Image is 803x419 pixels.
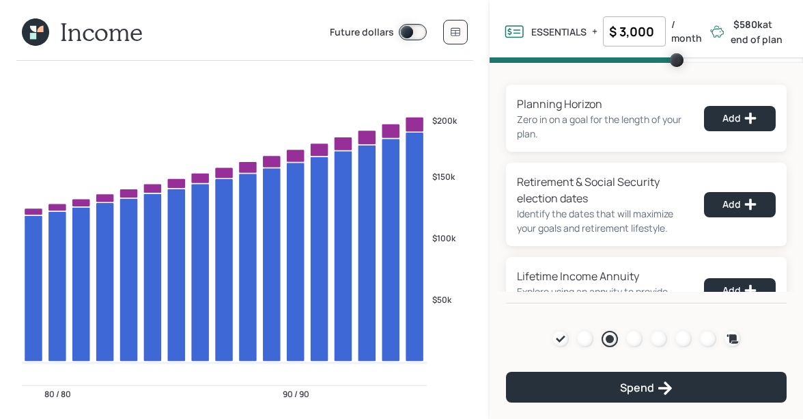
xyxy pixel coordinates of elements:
[531,25,587,38] label: ESSENTIALS
[517,206,688,235] div: Identify the dates that will maximize your goals and retirement lifestyle.
[432,294,452,306] tspan: $50k
[517,268,688,284] div: Lifetime Income Annuity
[517,284,688,313] div: Explore using an annuity to provide fixed income for the rest of your life.
[733,18,763,31] b: $580k
[432,364,438,379] tspan: 2
[432,115,457,126] tspan: $200k
[330,25,394,40] label: Future dollars
[671,18,705,44] label: / month
[506,372,787,403] button: Spend
[283,388,309,400] tspan: 90 / 90
[44,388,71,400] tspan: 80 / 80
[517,112,688,141] div: Zero in on a goal for the length of your plan.
[704,278,776,303] button: Add
[620,380,673,396] div: Spend
[722,284,757,297] div: Add
[731,18,783,46] label: at end of plan
[704,106,776,131] button: Add
[722,198,757,211] div: Add
[432,171,455,183] tspan: $150k
[722,111,757,125] div: Add
[592,25,597,38] label: +
[517,174,688,206] div: Retirement & Social Security election dates
[704,192,776,217] button: Add
[60,17,143,46] h1: Income
[432,385,438,400] tspan: 2
[432,232,456,244] tspan: $100k
[517,96,688,112] div: Planning Horizon
[490,57,803,63] span: Volume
